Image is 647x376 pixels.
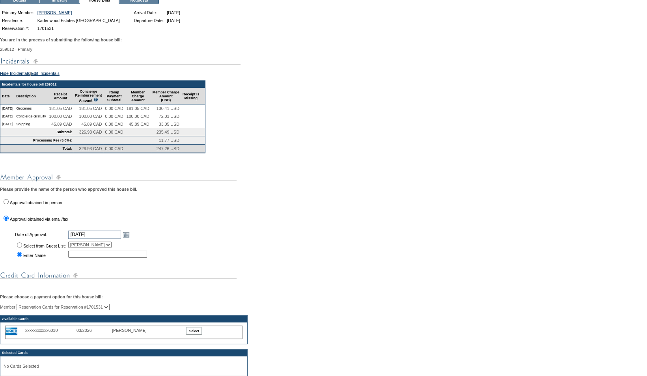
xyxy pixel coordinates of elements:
span: 100.00 CAD [79,114,102,119]
td: [DATE] [0,120,15,128]
p: No Cards Selected [4,364,244,369]
span: 45.89 CAD [51,122,72,127]
td: Receipt Is Missing [181,88,201,104]
span: 0.00 CAD [105,122,123,127]
span: 0.00 CAD [105,130,123,134]
span: 45.89 CAD [129,122,149,127]
td: [DATE] [166,17,181,24]
span: 72.03 USD [159,114,179,119]
label: Enter Name [23,253,46,258]
span: 181.05 CAD [127,106,149,111]
label: Approval obtained in person [10,200,62,205]
span: 326.93 CAD [79,146,102,151]
td: Selected Cards [0,349,247,356]
span: 181.05 CAD [79,106,102,111]
td: [DATE] [166,9,181,16]
div: [PERSON_NAME] [112,328,151,333]
span: 326.93 CAD [79,130,102,134]
td: Member Charge Amount [125,88,151,104]
td: Ramp Payment Subtotal [103,88,125,104]
span: 100.00 CAD [127,114,149,119]
img: questionMark_lightBlue.gif [93,97,98,102]
a: Edit Incidentals [31,71,60,76]
td: [DATE] [0,112,15,120]
td: Reservation #: [1,25,35,32]
td: Concierge Reimbursement Amount [73,88,103,104]
span: 0.00 CAD [105,106,123,111]
span: 130.41 USD [157,106,179,111]
td: Processing Fee (5.0%): [0,136,73,145]
span: 45.89 CAD [81,122,102,127]
img: icon_cc_amex.gif [6,328,17,335]
div: 03/2026 [76,328,112,333]
td: Member Charge Amount (USD) [151,88,181,104]
label: Select from Guest List: [23,244,66,248]
td: Residence: [1,17,35,24]
a: [PERSON_NAME] [37,10,72,15]
td: Subtotal: [0,128,73,136]
label: Approval obtained via email/fax [10,217,68,222]
span: 33.05 USD [159,122,179,127]
span: 235.49 USD [157,130,179,134]
td: 1701531 [36,25,121,32]
div: xxxxxxxxxxx6030 [25,328,76,333]
span: 247.26 USD [157,146,179,151]
td: Incidentals for house bill 259012 [0,81,205,88]
a: Open the calendar popup. [122,230,131,239]
td: [DATE] [0,104,15,112]
td: Date [0,88,15,104]
td: Groceries [15,104,47,112]
td: Receipt Amount [47,88,73,104]
td: Arrival Date: [132,9,165,16]
span: 0.00 CAD [105,114,123,119]
td: Total: [0,145,73,153]
td: Departure Date: [132,17,165,24]
td: Concierge Gratuity [15,112,47,120]
span: 181.05 CAD [49,106,72,111]
td: Shipping [15,120,47,128]
input: Select [186,327,202,335]
td: Primary Member: [1,9,35,16]
span: 11.77 USD [159,138,179,143]
span: 0.00 CAD [105,146,123,151]
span: 100.00 CAD [49,114,72,119]
td: Available Cards [0,315,247,322]
td: Kadenwood Estates [GEOGRAPHIC_DATA] [36,17,121,24]
td: Description [15,88,47,104]
td: Date of Approval: [14,229,67,240]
